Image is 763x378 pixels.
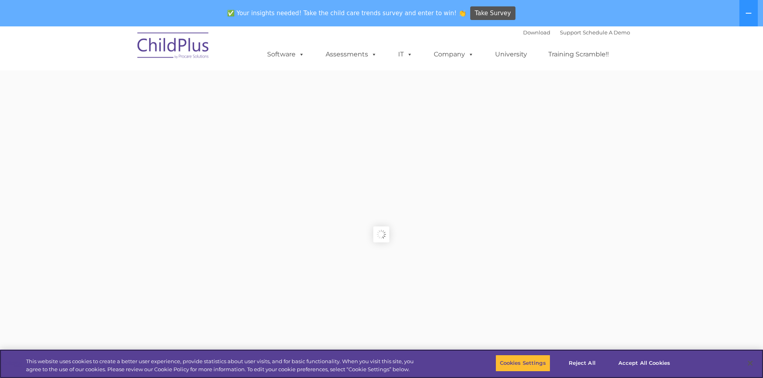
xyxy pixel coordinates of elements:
[426,46,482,62] a: Company
[523,29,550,36] a: Download
[470,6,515,20] a: Take Survey
[475,6,511,20] span: Take Survey
[390,46,421,62] a: IT
[26,358,420,373] div: This website uses cookies to create a better user experience, provide statistics about user visit...
[133,27,213,67] img: ChildPlus by Procare Solutions
[741,354,759,372] button: Close
[495,355,550,372] button: Cookies Settings
[523,29,630,36] font: |
[318,46,385,62] a: Assessments
[540,46,617,62] a: Training Scramble!!
[557,355,607,372] button: Reject All
[583,29,630,36] a: Schedule A Demo
[560,29,581,36] a: Support
[487,46,535,62] a: University
[259,46,312,62] a: Software
[614,355,674,372] button: Accept All Cookies
[224,5,469,21] span: ✅ Your insights needed! Take the child care trends survey and enter to win! 👏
